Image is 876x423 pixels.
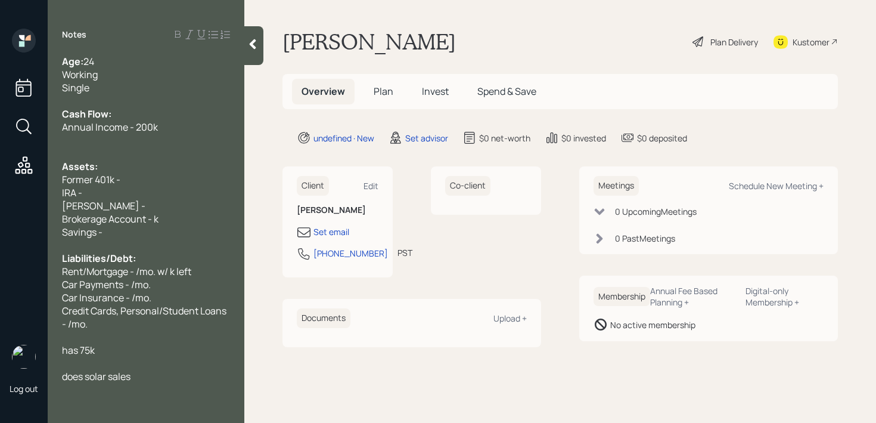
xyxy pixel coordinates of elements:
[62,344,95,357] span: has 75k
[477,85,536,98] span: Spend & Save
[62,173,120,186] span: Former 401k -
[62,370,131,383] span: does solar sales
[62,186,82,199] span: IRA -
[302,85,345,98] span: Overview
[313,132,374,144] div: undefined · New
[445,176,490,196] h6: Co-client
[62,55,83,68] span: Age:
[62,226,102,239] span: Savings -
[62,68,98,81] span: Working
[10,383,38,394] div: Log out
[493,313,527,324] div: Upload +
[615,205,697,218] div: 0 Upcoming Meeting s
[313,247,388,260] div: [PHONE_NUMBER]
[793,36,830,48] div: Kustomer
[62,291,151,304] span: Car Insurance - /mo.
[62,252,136,265] span: Liabilities/Debt:
[397,246,412,259] div: PST
[282,29,456,55] h1: [PERSON_NAME]
[12,345,36,369] img: retirable_logo.png
[594,176,639,196] h6: Meetings
[561,132,606,144] div: $0 invested
[610,319,695,331] div: No active membership
[62,81,89,94] span: Single
[637,132,687,144] div: $0 deposited
[364,180,378,192] div: Edit
[594,287,650,307] h6: Membership
[422,85,449,98] span: Invest
[62,199,145,212] span: [PERSON_NAME] -
[62,278,151,291] span: Car Payments - /mo.
[615,232,675,245] div: 0 Past Meeting s
[62,107,111,121] span: Cash Flow:
[313,226,349,238] div: Set email
[62,265,191,278] span: Rent/Mortgage - /mo. w/ k left
[297,308,350,328] h6: Documents
[62,304,228,331] span: Credit Cards, Personal/Student Loans - /mo.
[479,132,530,144] div: $0 net-worth
[405,132,448,144] div: Set advisor
[83,55,94,68] span: 24
[729,180,824,192] div: Schedule New Meeting +
[710,36,758,48] div: Plan Delivery
[374,85,393,98] span: Plan
[650,285,736,308] div: Annual Fee Based Planning +
[62,160,98,173] span: Assets:
[745,285,824,308] div: Digital-only Membership +
[62,29,86,41] label: Notes
[62,212,159,226] span: Brokerage Account - k
[297,176,329,196] h6: Client
[297,205,378,215] h6: [PERSON_NAME]
[62,121,158,134] span: Annual Income - 200k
